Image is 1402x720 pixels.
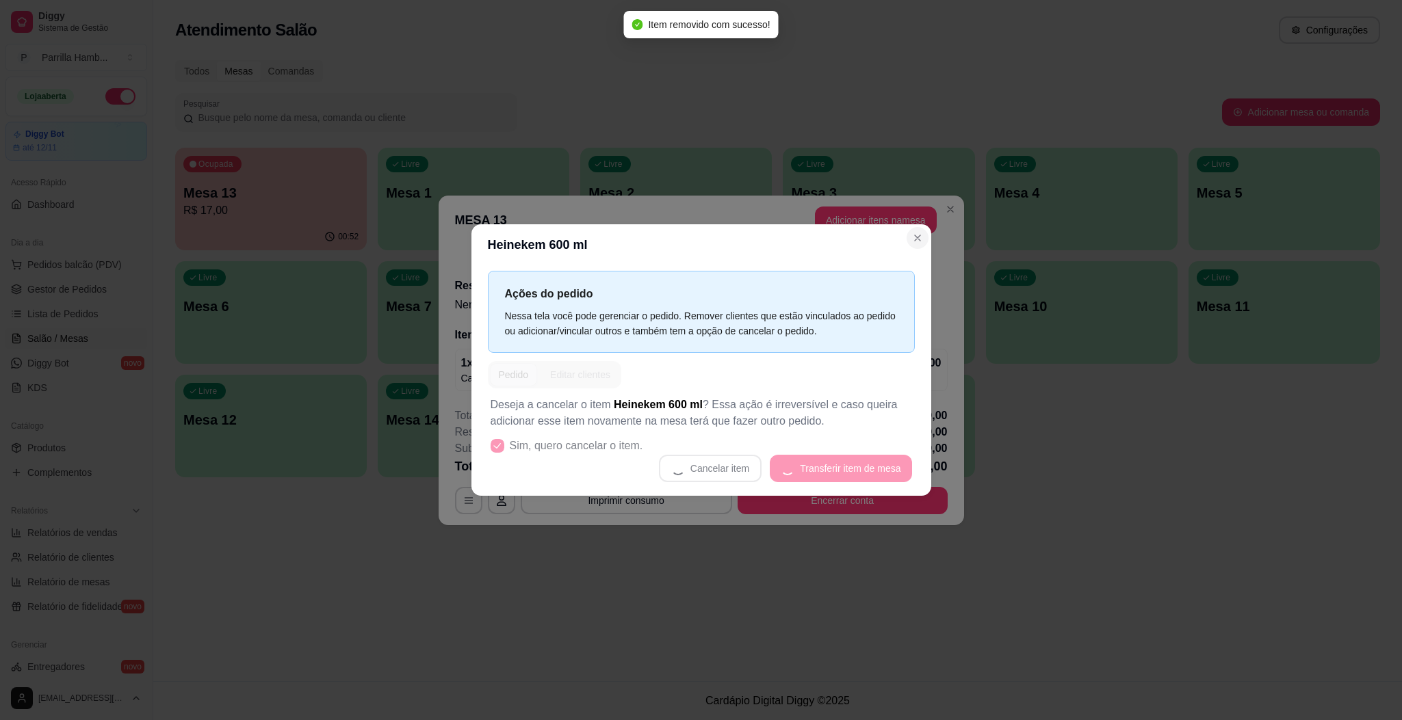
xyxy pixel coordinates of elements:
[907,227,929,249] button: Close
[491,397,912,429] p: Deseja a cancelar o item ? Essa ação é irreversível e caso queira adicionar esse item novamente n...
[614,399,703,410] span: Heinekem 600 ml
[632,19,642,30] span: check-circle
[471,224,931,265] header: Heinekem 600 ml
[648,19,770,30] span: Item removido com sucesso!
[505,308,898,338] div: Nessa tela você pode gerenciar o pedido. Remover clientes que estão vinculados ao pedido ou adici...
[505,285,898,302] p: Ações do pedido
